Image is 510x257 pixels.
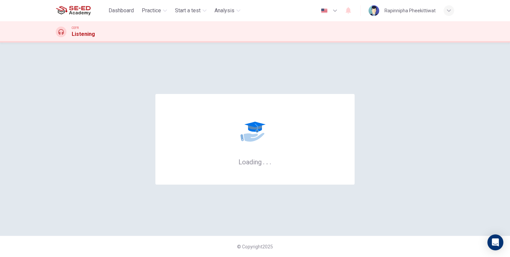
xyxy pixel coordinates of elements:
[56,4,91,17] img: SE-ED Academy logo
[72,26,79,30] span: CEFR
[109,7,134,15] span: Dashboard
[384,7,436,15] div: Rapinnipha Pheekittiwat
[142,7,161,15] span: Practice
[369,5,379,16] img: Profile picture
[139,5,170,17] button: Practice
[266,156,268,167] h6: .
[212,5,243,17] button: Analysis
[72,30,95,38] h1: Listening
[214,7,234,15] span: Analysis
[172,5,209,17] button: Start a test
[175,7,201,15] span: Start a test
[106,5,136,17] button: Dashboard
[269,156,272,167] h6: .
[238,157,272,166] h6: Loading
[487,234,503,250] div: Open Intercom Messenger
[56,4,106,17] a: SE-ED Academy logo
[237,244,273,249] span: © Copyright 2025
[263,156,265,167] h6: .
[320,8,328,13] img: en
